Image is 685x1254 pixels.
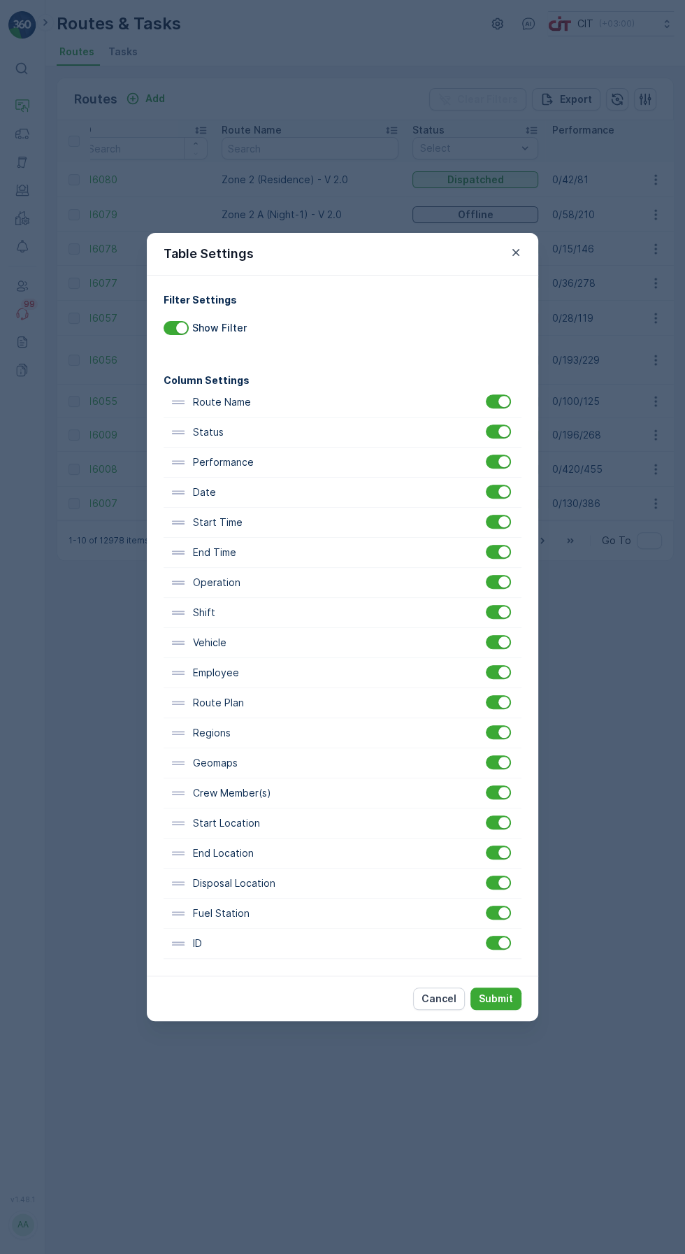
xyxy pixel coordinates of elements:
[193,756,238,770] p: Geomaps
[164,839,521,869] div: End Location
[164,929,521,959] div: ID
[193,696,244,710] p: Route Plan
[193,666,239,680] p: Employee
[164,508,521,538] div: Start Time
[193,636,226,650] p: Vehicle
[164,808,521,839] div: Start Location
[164,628,521,658] div: Vehicle
[164,538,521,568] div: End Time
[164,748,521,778] div: Geomaps
[193,726,231,740] p: Regions
[164,718,521,748] div: Regions
[193,846,254,860] p: End Location
[164,244,254,264] p: Table Settings
[193,395,251,409] p: Route Name
[193,876,275,890] p: Disposal Location
[164,598,521,628] div: Shift
[479,992,513,1006] p: Submit
[193,906,250,920] p: Fuel Station
[164,387,521,418] div: Route Name
[193,515,243,529] p: Start Time
[193,546,236,560] p: End Time
[164,292,521,307] h4: Filter Settings
[164,899,521,929] div: Fuel Station
[193,816,260,830] p: Start Location
[164,778,521,808] div: Crew Member(s)
[164,658,521,688] div: Employee
[164,478,521,508] div: Date
[193,485,216,499] p: Date
[164,448,521,478] div: Performance
[164,568,521,598] div: Operation
[164,418,521,448] div: Status
[164,869,521,899] div: Disposal Location
[193,576,240,590] p: Operation
[421,992,456,1006] p: Cancel
[193,606,215,620] p: Shift
[193,455,254,469] p: Performance
[470,988,521,1010] button: Submit
[192,321,247,335] p: Show Filter
[164,373,521,387] h4: Column Settings
[193,786,271,800] p: Crew Member(s)
[413,988,465,1010] button: Cancel
[193,425,224,439] p: Status
[193,936,202,950] p: ID
[164,688,521,718] div: Route Plan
